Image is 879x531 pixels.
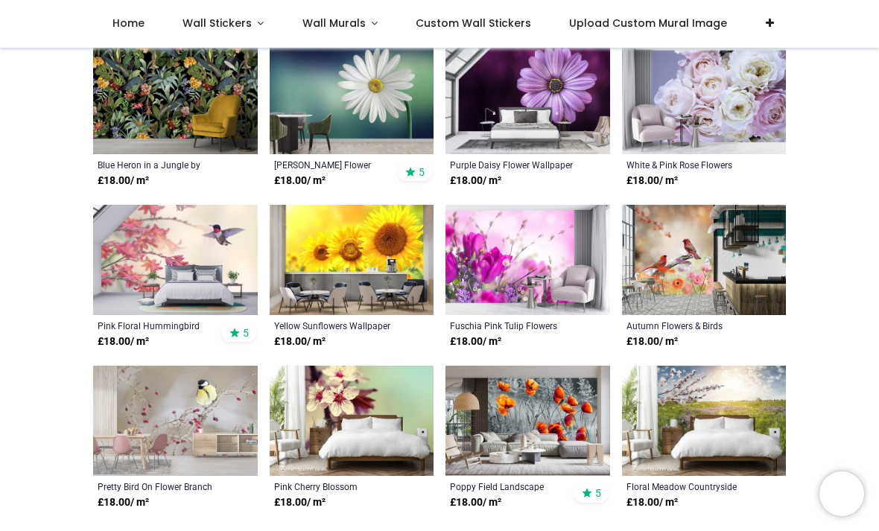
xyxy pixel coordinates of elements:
[419,165,425,179] span: 5
[622,45,787,155] img: White & Pink Rose Flowers Wall Mural Wallpaper
[98,495,149,510] strong: £ 18.00 / m²
[274,159,399,171] a: [PERSON_NAME] Flower Wallpaper
[98,319,222,331] a: Pink Floral Hummingbird Wallpaper
[98,159,222,171] a: Blue Heron in a Jungle by [PERSON_NAME]
[302,16,366,31] span: Wall Murals
[274,334,326,349] strong: £ 18.00 / m²
[626,174,678,188] strong: £ 18.00 / m²
[595,486,601,500] span: 5
[98,334,149,349] strong: £ 18.00 / m²
[93,205,258,315] img: Pink Floral Hummingbird Wall Mural Wallpaper
[183,16,252,31] span: Wall Stickers
[622,366,787,476] img: Floral Meadow Countryside Wall Mural Wallpaper
[626,319,751,331] a: Autumn Flowers & Birds Wallpaper
[274,174,326,188] strong: £ 18.00 / m²
[445,45,610,155] img: Purple Daisy Flower Wall Mural Wallpaper
[450,334,501,349] strong: £ 18.00 / m²
[819,471,864,516] iframe: Brevo live chat
[98,174,149,188] strong: £ 18.00 / m²
[626,334,678,349] strong: £ 18.00 / m²
[445,366,610,476] img: Poppy Field Landscape Wall Mural Wallpaper
[243,326,249,340] span: 5
[93,366,258,476] img: Pretty Bird On Flower Branch Wall Mural Wallpaper
[450,159,574,171] a: Purple Daisy Flower Wallpaper
[450,480,574,492] a: Poppy Field Landscape Wallpaper
[626,159,751,171] a: White & Pink Rose Flowers Wallpaper
[445,205,610,315] img: Fuschia Pink Tulip Flowers Wall Mural Wallpaper
[98,480,222,492] a: Pretty Bird On Flower Branch Wallpaper
[274,319,399,331] a: Yellow Sunflowers Wallpaper
[274,480,399,492] a: Pink Cherry Blossom Wallpaper
[626,495,678,510] strong: £ 18.00 / m²
[569,16,727,31] span: Upload Custom Mural Image
[274,495,326,510] strong: £ 18.00 / m²
[626,480,751,492] a: Floral Meadow Countryside Wallpaper
[622,205,787,315] img: Autumn Flowers & Birds Wall Mural Wallpaper
[93,45,258,155] img: Blue Heron in a Jungle Wall Mural by Uta Naumann
[450,174,501,188] strong: £ 18.00 / m²
[416,16,531,31] span: Custom Wall Stickers
[270,45,434,155] img: White Daisy Flower Wall Mural Wallpaper
[450,319,574,331] a: Fuschia Pink Tulip Flowers Wallpaper
[112,16,145,31] span: Home
[270,366,434,476] img: Pink Cherry Blossom Wall Mural Wallpaper - Mod3
[270,205,434,315] img: Yellow Sunflowers Wall Mural Wallpaper
[450,495,501,510] strong: £ 18.00 / m²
